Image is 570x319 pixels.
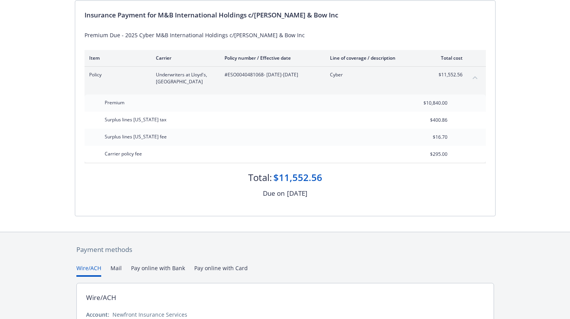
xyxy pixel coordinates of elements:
[263,188,285,198] div: Due on
[105,133,167,140] span: Surplus lines [US_STATE] fee
[434,55,463,61] div: Total cost
[225,55,318,61] div: Policy number / Effective date
[112,310,187,319] div: Newfront Insurance Services
[287,188,307,198] div: [DATE]
[225,71,318,78] span: #ESO0040481068 - [DATE]-[DATE]
[86,293,116,303] div: Wire/ACH
[105,116,166,123] span: Surplus lines [US_STATE] tax
[105,150,142,157] span: Carrier policy fee
[89,55,143,61] div: Item
[156,55,212,61] div: Carrier
[76,264,101,277] button: Wire/ACH
[76,245,494,255] div: Payment methods
[330,71,421,78] span: Cyber
[85,10,486,20] div: Insurance Payment for M&B International Holdings c/[PERSON_NAME] & Bow Inc
[89,71,143,78] span: Policy
[402,97,452,109] input: 0.00
[156,71,212,85] span: Underwriters at Lloyd's, [GEOGRAPHIC_DATA]
[86,310,109,319] div: Account:
[85,31,486,39] div: Premium Due - 2025 Cyber M&B International Holdings c/[PERSON_NAME] & Bow Inc
[131,264,185,277] button: Pay online with Bank
[194,264,248,277] button: Pay online with Card
[105,99,124,106] span: Premium
[434,71,463,78] span: $11,552.56
[273,171,322,184] div: $11,552.56
[402,148,452,160] input: 0.00
[402,131,452,143] input: 0.00
[402,114,452,126] input: 0.00
[469,71,481,84] button: collapse content
[111,264,122,277] button: Mail
[330,55,421,61] div: Line of coverage / description
[85,67,486,90] div: PolicyUnderwriters at Lloyd's, [GEOGRAPHIC_DATA]#ESO0040481068- [DATE]-[DATE]Cyber$11,552.56colla...
[248,171,272,184] div: Total:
